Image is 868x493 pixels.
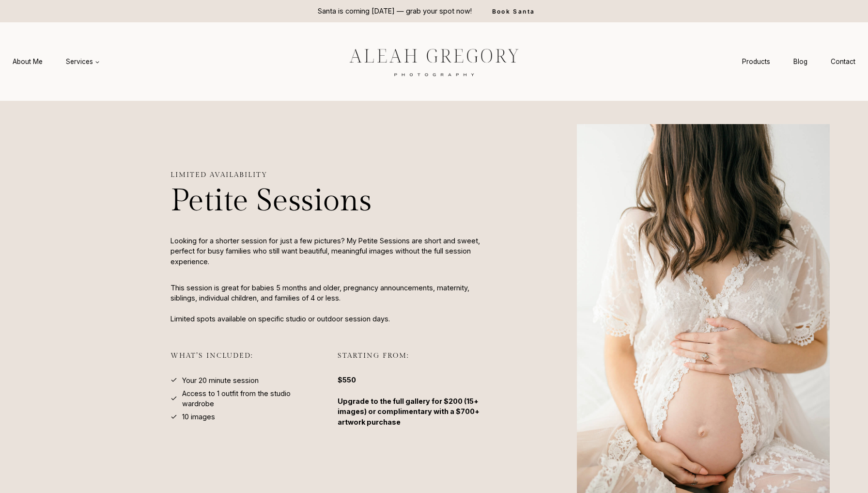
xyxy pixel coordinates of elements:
[170,283,489,324] p: This session is great for babies 5 months and older, pregnancy announcements, maternity, siblings...
[1,53,111,71] nav: Primary Navigation
[1,53,54,71] a: About Me
[170,183,489,220] h1: Petite Sessions
[182,375,259,386] span: Your 20 minute session
[182,388,322,409] span: Access to 1 outfit from the studio wardrobe
[182,412,215,422] span: 10 images
[318,6,472,16] p: Santa is coming [DATE] — grab your spot now!
[325,41,543,82] img: aleah gregory logo
[338,375,489,427] p: $550 Upgrade to the full gallery for $200 (15+ images) or complimentary with a $700+ artwork purc...
[170,171,489,179] h3: Limited availability
[782,53,819,71] a: Blog
[170,236,489,267] p: Looking for a shorter session for just a few pictures? My Petite Sessions are short and sweet, pe...
[170,351,322,371] h3: what’s INCLUDED:
[66,57,100,66] span: Services
[730,53,782,71] a: Products
[819,53,867,71] a: Contact
[338,351,489,371] h3: STARTING FROM:
[54,53,111,71] a: Services
[730,53,867,71] nav: Secondary Navigation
